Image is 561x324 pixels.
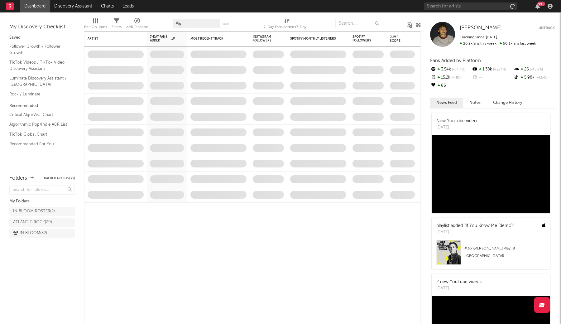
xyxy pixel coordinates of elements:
[539,25,555,31] button: Untrack
[535,4,540,9] button: 99+
[126,23,148,31] div: A&R Pipeline
[9,121,69,128] a: Algorithmic Pop/Indie A&R List
[430,65,472,74] div: 3.54k
[430,58,481,63] span: Fans Added by Platform
[436,124,477,131] div: [DATE]
[9,59,69,72] a: TikTok Videos / TikTok Video Discovery Assistant
[464,224,514,228] a: "If You Know Me (demo)"
[460,42,536,46] span: 50.1k fans last week
[529,68,543,71] span: -45.8 %
[9,207,75,216] a: IN BLOOM ROSTER(2)
[13,208,55,215] div: IN BLOOM ROSTER ( 2 )
[492,68,506,71] span: +284 %
[436,118,477,124] div: New YouTube video
[464,245,545,260] div: # 3 on [PERSON_NAME] Playlist ([GEOGRAPHIC_DATA])
[352,35,374,42] div: Spotify Followers
[537,2,545,6] div: 99 +
[9,111,69,118] a: Critical Algo/Viral Chart
[432,240,550,269] a: #3on[PERSON_NAME] Playlist ([GEOGRAPHIC_DATA])
[450,76,462,80] span: -48 %
[9,23,75,31] div: My Discovery Checklist
[84,23,107,31] div: Edit Columns
[460,36,497,39] span: Tracking Since: [DATE]
[9,131,69,138] a: TikTok Global Chart
[430,74,472,82] div: 15.2k
[460,42,496,46] span: 26.2k fans this week
[424,2,517,10] input: Search for artists
[335,19,382,28] input: Search...
[112,23,122,31] div: Filters
[436,223,514,229] div: playlist added
[451,68,465,71] span: -64.4 %
[487,98,529,108] button: Change History
[126,16,148,34] div: A&R Pipeline
[460,25,502,31] a: [PERSON_NAME]
[253,35,275,42] div: Instagram Followers
[9,141,69,147] a: Recommended For You
[430,82,472,90] div: 86
[9,198,75,205] div: My Folders
[9,218,75,227] a: ATLANTIC ROCK(29)
[436,229,514,235] div: [DATE]
[222,22,230,26] button: Save
[472,65,513,74] div: 1.38k
[84,16,107,34] div: Edit Columns
[42,177,75,180] button: Tracked Artists(33)
[264,16,310,34] div: 7-Day Fans Added (7-Day Fans Added)
[9,102,75,110] div: Recommended
[390,35,405,43] div: Jump Score
[535,76,549,80] span: -43.4 %
[9,175,27,182] div: Folders
[436,285,482,292] div: [DATE]
[13,230,47,237] div: IN BLOOM ( 32 )
[9,75,69,88] a: Luminate Discovery Assistant / [GEOGRAPHIC_DATA]
[9,229,75,238] a: IN BLOOM(32)
[290,37,337,41] div: Spotify Monthly Listeners
[13,219,52,226] div: ATLANTIC ROCK ( 29 )
[264,23,310,31] div: 7-Day Fans Added (7-Day Fans Added)
[436,279,482,285] div: 2 new YouTube videos
[9,34,75,41] div: Saved
[513,65,555,74] div: 26
[463,98,487,108] button: Notes
[9,43,69,56] a: Follower Growth / Follower Growth
[190,37,237,41] div: Most Recent Track
[9,91,69,98] a: Rock / Luminate
[513,74,555,82] div: 5.98k
[150,35,170,42] span: 7-Day Fans Added
[9,186,75,195] input: Search for folders...
[472,74,513,82] div: --
[88,37,134,41] div: Artist
[112,16,122,34] div: Filters
[430,98,463,108] button: News Feed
